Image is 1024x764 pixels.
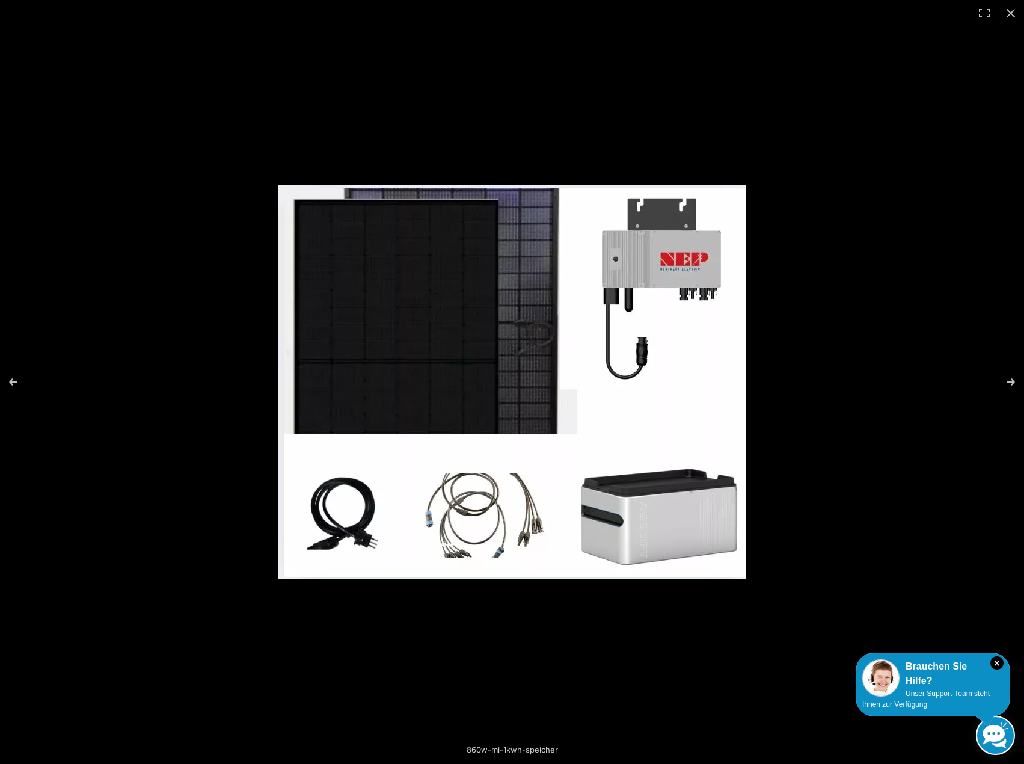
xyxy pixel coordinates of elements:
[990,656,1004,670] i: Schließen
[862,689,990,709] span: Unser Support-Team steht Ihnen zur Verfügung
[278,185,746,579] img: 860w-mi-1kwh-speicher.webp
[862,659,1004,688] div: Brauchen Sie Hilfe?
[386,738,639,762] div: 860w-mi-1kwh-speicher
[862,659,900,697] img: Customer service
